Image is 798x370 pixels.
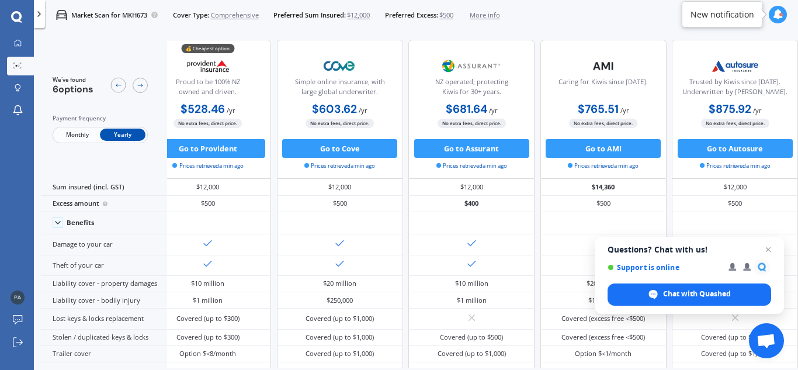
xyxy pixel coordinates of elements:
div: Trusted by Kiwis since [DATE]. Underwritten by [PERSON_NAME]. [680,77,790,101]
span: We've found [53,76,93,84]
span: / yr [620,106,629,115]
div: $10 million [191,279,224,288]
span: Cover Type: [173,11,209,20]
div: Excess amount [41,196,167,212]
button: Go to Assurant [414,139,529,158]
div: $12,000 [277,179,403,195]
div: Option $<8/month [179,349,236,358]
span: / yr [359,106,367,115]
span: / yr [227,106,235,115]
div: $12,000 [145,179,271,195]
div: Benefits [67,219,95,227]
div: 💰 Cheapest option [181,44,234,53]
div: Covered (up to $300) [176,333,240,342]
b: $765.51 [578,102,619,116]
div: Liability cover - bodily injury [41,292,167,309]
span: No extra fees, direct price. [701,119,769,127]
b: $603.62 [312,102,357,116]
div: Covered (excess free <$500) [561,333,645,342]
img: Autosure.webp [705,54,766,78]
span: Preferred Excess: [385,11,438,20]
b: $875.92 [709,102,751,116]
button: Go to Autosure [678,139,793,158]
span: / yr [753,106,762,115]
div: Caring for Kiwis since [DATE]. [558,77,648,101]
span: No extra fees, direct price. [438,119,506,127]
span: Prices retrieved a min ago [172,162,243,170]
b: $681.64 [446,102,487,116]
div: Covered (up to $1,000) [306,333,374,342]
span: Support is online [608,263,720,272]
div: Trailer cover [41,346,167,362]
div: Lost keys & locks replacement [41,309,167,329]
span: Prices retrieved a min ago [436,162,507,170]
div: Sum insured (incl. GST) [41,179,167,195]
div: $500 [277,196,403,212]
div: $12,000 [672,179,798,195]
div: $500 [540,196,667,212]
div: Covered (up to $1,000) [701,333,769,342]
div: Stolen / duplicated keys & locks [41,330,167,346]
div: Covered (up to $1,000) [438,349,506,358]
span: Preferred Sum Insured: [273,11,346,20]
img: car.f15378c7a67c060ca3f3.svg [56,9,67,20]
div: $12,000 [408,179,535,195]
b: $528.46 [181,102,225,116]
div: Damage to your car [41,234,167,255]
div: Option $<1/month [575,349,632,358]
div: Covered (up to $500) [440,333,503,342]
div: Theft of your car [41,255,167,276]
img: Cove.webp [309,54,371,78]
div: NZ operated; protecting Kiwis for 30+ years. [417,77,526,101]
div: $1 million [457,296,487,305]
p: Market Scan for MKH673 [71,11,147,20]
div: $500 [672,196,798,212]
span: Chat with Quashed [663,289,731,299]
img: AMI-text-1.webp [573,54,634,78]
span: Prices retrieved a min ago [304,162,375,170]
span: Questions? Chat with us! [608,245,771,254]
div: $250,000 [327,296,353,305]
span: Prices retrieved a min ago [568,162,639,170]
div: Simple online insurance, with large global underwriter. [284,77,394,101]
div: New notification [691,9,754,20]
div: $400 [408,196,535,212]
span: Prices retrieved a min ago [700,162,771,170]
span: Monthly [54,129,100,141]
div: $1 million [588,296,618,305]
div: $10 million [455,279,488,288]
span: Comprehensive [211,11,259,20]
div: Covered (excess free <$500) [561,314,645,323]
div: Proud to be 100% NZ owned and driven. [153,77,263,101]
div: $1 million [193,296,223,305]
span: 6 options [53,83,93,95]
a: Open chat [749,323,784,358]
div: Payment frequency [53,114,148,123]
img: Provident.png [177,54,239,78]
span: No extra fees, direct price. [569,119,637,127]
span: No extra fees, direct price. [306,119,374,127]
span: / yr [489,106,498,115]
span: Chat with Quashed [608,283,771,306]
span: More info [470,11,500,20]
div: $20 million [323,279,356,288]
div: Covered (up to $1,000) [306,314,374,323]
div: Covered (up to $300) [176,314,240,323]
span: $12,000 [347,11,370,20]
span: Yearly [100,129,145,141]
img: Assurant.png [440,54,502,78]
div: Covered (up to $1,000) [701,349,769,358]
img: 6daa13d059aa99765cd5973423e744f3 [11,291,25,305]
button: Go to AMI [546,139,661,158]
div: Covered (up to $1,000) [306,349,374,358]
button: Go to Provident [151,139,266,158]
div: $20 million [587,279,620,288]
span: $500 [439,11,453,20]
div: $14,360 [540,179,667,195]
div: $500 [145,196,271,212]
span: No extra fees, direct price. [174,119,242,127]
div: Liability cover - property damages [41,276,167,292]
button: Go to Cove [282,139,397,158]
